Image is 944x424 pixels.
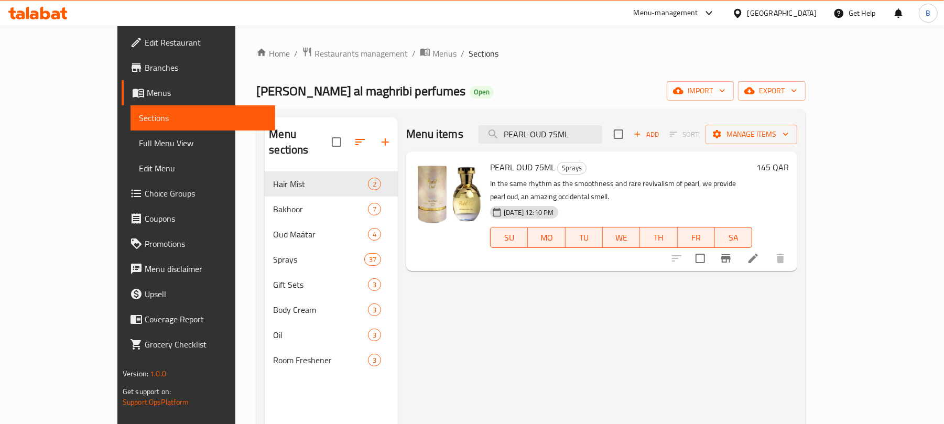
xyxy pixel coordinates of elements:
[122,55,275,80] a: Branches
[644,230,673,245] span: TH
[273,303,368,316] span: Body Cream
[139,162,267,175] span: Edit Menu
[532,230,561,245] span: MO
[756,160,789,175] h6: 145 QAR
[470,88,494,96] span: Open
[122,231,275,256] a: Promotions
[273,354,368,366] span: Room Freshener
[131,105,275,131] a: Sections
[122,307,275,332] a: Coverage Report
[273,228,368,241] span: Oud Maátar
[273,278,368,291] span: Gift Sets
[682,230,711,245] span: FR
[432,47,457,60] span: Menus
[469,47,498,60] span: Sections
[265,322,398,347] div: Oil3
[147,86,267,99] span: Menus
[634,7,698,19] div: Menu-management
[747,7,817,19] div: [GEOGRAPHIC_DATA]
[122,256,275,281] a: Menu disclaimer
[368,329,381,341] div: items
[294,47,298,60] li: /
[131,156,275,181] a: Edit Menu
[145,237,267,250] span: Promotions
[365,255,381,265] span: 37
[122,80,275,105] a: Menus
[461,47,464,60] li: /
[368,355,381,365] span: 3
[528,227,565,248] button: MO
[273,329,368,341] span: Oil
[713,246,739,271] button: Branch-specific-item
[640,227,677,248] button: TH
[145,313,267,325] span: Coverage Report
[123,385,171,398] span: Get support on:
[678,227,715,248] button: FR
[273,178,368,190] div: Hair Mist
[490,227,528,248] button: SU
[145,212,267,225] span: Coupons
[139,137,267,149] span: Full Menu View
[145,263,267,275] span: Menu disclaimer
[714,128,789,141] span: Manage items
[314,47,408,60] span: Restaurants management
[131,131,275,156] a: Full Menu View
[269,126,332,158] h2: Menu sections
[368,179,381,189] span: 2
[738,81,806,101] button: export
[265,171,398,197] div: Hair Mist2
[719,230,748,245] span: SA
[490,159,555,175] span: PEARL OUD 75ML
[368,228,381,241] div: items
[490,177,752,203] p: In the same rhythm as the smoothness and rare revivalism of pearl, we provide pearl oud, an amazi...
[412,47,416,60] li: /
[265,222,398,247] div: Oud Maátar4
[265,347,398,373] div: Room Freshener3
[123,367,148,380] span: Version:
[122,332,275,357] a: Grocery Checklist
[348,129,373,155] span: Sort sections
[265,167,398,377] nav: Menu sections
[420,47,457,60] a: Menus
[495,230,524,245] span: SU
[558,162,586,174] span: Sprays
[364,253,381,266] div: items
[630,126,663,143] button: Add
[122,281,275,307] a: Upsell
[747,252,759,265] a: Edit menu item
[273,203,368,215] span: Bakhoor
[926,7,930,19] span: B
[265,197,398,222] div: Bakhoor7
[675,84,725,97] span: import
[150,367,166,380] span: 1.0.0
[145,187,267,200] span: Choice Groups
[373,129,398,155] button: Add section
[607,230,636,245] span: WE
[139,112,267,124] span: Sections
[368,305,381,315] span: 3
[746,84,797,97] span: export
[145,338,267,351] span: Grocery Checklist
[122,206,275,231] a: Coupons
[706,125,797,144] button: Manage items
[368,303,381,316] div: items
[603,227,640,248] button: WE
[632,128,660,140] span: Add
[667,81,734,101] button: import
[768,246,793,271] button: delete
[406,126,463,142] h2: Menu items
[145,288,267,300] span: Upsell
[265,297,398,322] div: Body Cream3
[273,253,364,266] span: Sprays
[566,227,603,248] button: TU
[368,204,381,214] span: 7
[145,61,267,74] span: Branches
[122,181,275,206] a: Choice Groups
[689,247,711,269] span: Select to update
